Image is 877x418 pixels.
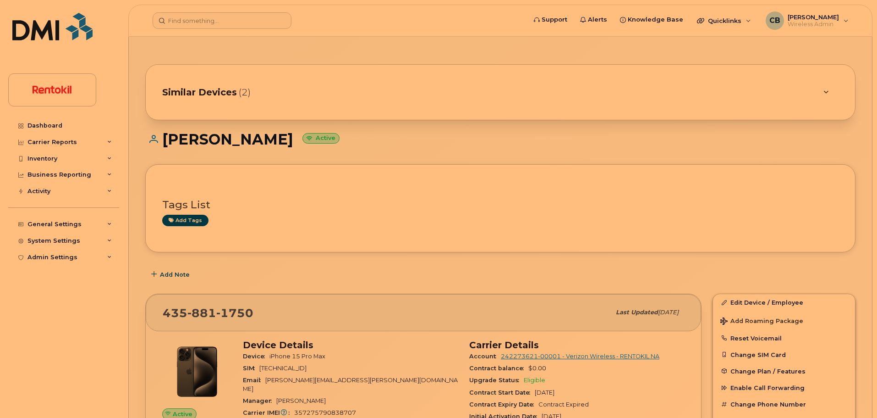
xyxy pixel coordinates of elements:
[243,365,259,372] span: SIM
[713,363,855,379] button: Change Plan / Features
[243,409,294,416] span: Carrier IMEI
[163,306,253,320] span: 435
[713,294,855,311] a: Edit Device / Employee
[243,377,265,384] span: Email
[294,409,356,416] span: 357275790838707
[528,365,546,372] span: $0.00
[730,368,806,374] span: Change Plan / Features
[469,377,524,384] span: Upgrade Status
[243,377,458,392] span: [PERSON_NAME][EMAIL_ADDRESS][PERSON_NAME][DOMAIN_NAME]
[243,397,276,404] span: Manager
[469,340,685,351] h3: Carrier Details
[162,215,208,226] a: Add tags
[302,133,340,144] small: Active
[469,353,501,360] span: Account
[713,346,855,363] button: Change SIM Card
[243,340,458,351] h3: Device Details
[730,385,805,391] span: Enable Call Forwarding
[469,401,538,408] span: Contract Expiry Date
[501,353,659,360] a: 242273621-00001 - Verizon Wireless - RENTOKIL NA
[162,86,237,99] span: Similar Devices
[276,397,326,404] span: [PERSON_NAME]
[535,389,554,396] span: [DATE]
[145,131,855,147] h1: [PERSON_NAME]
[269,353,325,360] span: iPhone 15 Pro Max
[469,365,528,372] span: Contract balance
[538,401,589,408] span: Contract Expired
[145,266,197,283] button: Add Note
[616,309,658,316] span: Last updated
[713,379,855,396] button: Enable Call Forwarding
[162,199,839,211] h3: Tags List
[713,330,855,346] button: Reset Voicemail
[239,86,251,99] span: (2)
[216,306,253,320] span: 1750
[259,365,307,372] span: [TECHNICAL_ID]
[713,311,855,330] button: Add Roaming Package
[713,396,855,412] button: Change Phone Number
[243,353,269,360] span: Device
[469,389,535,396] span: Contract Start Date
[720,318,803,326] span: Add Roaming Package
[187,306,216,320] span: 881
[160,270,190,279] span: Add Note
[170,344,225,399] img: iPhone_15_Pro_Black.png
[524,377,545,384] span: Eligible
[837,378,870,411] iframe: Messenger Launcher
[658,309,679,316] span: [DATE]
